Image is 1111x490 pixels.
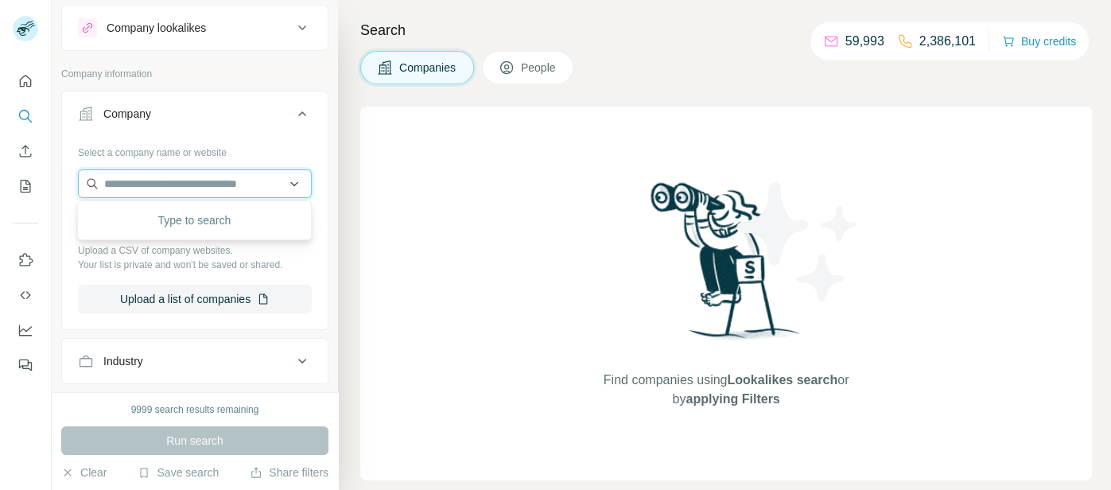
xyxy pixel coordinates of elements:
button: Use Surfe API [13,281,38,309]
button: My lists [13,172,38,200]
button: Enrich CSV [13,137,38,165]
span: Lookalikes search [727,373,837,387]
button: Clear [61,465,107,480]
button: Company lookalikes [62,9,328,47]
div: Type to search [81,204,308,236]
button: Feedback [13,351,38,379]
img: Surfe Illustration - Woman searching with binoculars [643,178,809,356]
p: Your list is private and won't be saved or shared. [78,258,312,272]
button: Save search [138,465,219,480]
span: Find companies using or by [599,371,853,409]
div: Company lookalikes [107,20,206,36]
p: 59,993 [845,32,884,51]
span: applying Filters [686,392,779,406]
span: Companies [399,60,457,76]
p: 2,386,101 [919,32,976,51]
button: Search [13,102,38,130]
span: People [521,60,557,76]
div: Industry [103,353,143,369]
button: Use Surfe on LinkedIn [13,246,38,274]
div: 9999 search results remaining [131,402,259,417]
h4: Search [360,19,1092,41]
button: Company [62,95,328,139]
button: Share filters [250,465,328,480]
p: Upload a CSV of company websites. [78,243,312,258]
div: Select a company name or website [78,139,312,160]
img: Surfe Illustration - Stars [726,170,869,313]
button: Industry [62,342,328,380]
button: Quick start [13,67,38,95]
button: Upload a list of companies [78,285,312,313]
p: Company information [61,67,328,81]
button: Dashboard [13,316,38,344]
button: Buy credits [1002,30,1076,52]
div: Company [103,106,151,122]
